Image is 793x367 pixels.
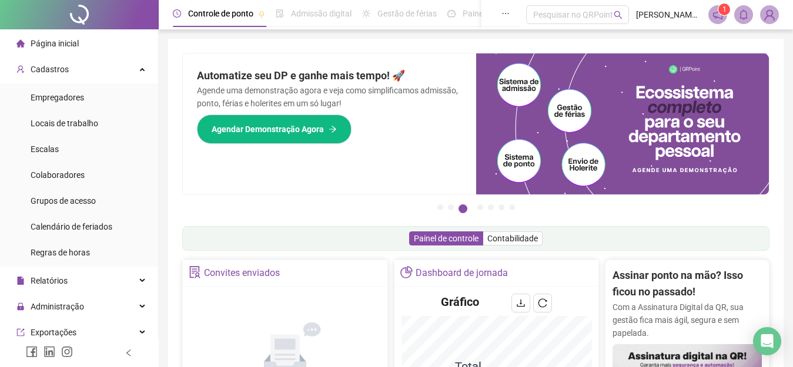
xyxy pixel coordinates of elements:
[188,9,253,18] span: Controle de ponto
[125,349,133,357] span: left
[476,53,769,194] img: banner%2Fd57e337e-a0d3-4837-9615-f134fc33a8e6.png
[718,4,730,15] sup: 1
[173,9,181,18] span: clock-circle
[501,9,510,18] span: ellipsis
[636,8,701,21] span: [PERSON_NAME] - ISM Telecom
[509,204,515,210] button: 7
[16,39,25,48] span: home
[291,9,352,18] span: Admissão digital
[31,276,68,285] span: Relatórios
[31,93,84,102] span: Empregadores
[16,302,25,311] span: lock
[258,11,265,18] span: pushpin
[31,302,84,311] span: Administração
[498,204,504,210] button: 6
[516,298,526,308] span: download
[487,234,538,243] span: Contabilidade
[614,11,623,19] span: search
[31,170,85,180] span: Colaboradores
[463,9,508,18] span: Painel do DP
[437,204,443,210] button: 1
[26,346,38,358] span: facebook
[414,234,479,243] span: Painel de controle
[761,6,778,23] img: 79314
[189,266,201,278] span: solution
[61,346,73,358] span: instagram
[477,204,483,210] button: 4
[44,346,55,358] span: linkedin
[31,222,112,231] span: Calendário de feriados
[613,301,762,339] p: Com a Assinatura Digital da QR, sua gestão fica mais ágil, segura e sem papelada.
[212,123,324,136] span: Agendar Demonstração Agora
[447,9,456,18] span: dashboard
[722,5,727,14] span: 1
[197,68,462,84] h2: Automatize seu DP e ganhe mais tempo! 🚀
[488,204,494,210] button: 5
[377,9,437,18] span: Gestão de férias
[16,65,25,73] span: user-add
[31,119,98,128] span: Locais de trabalho
[31,196,96,206] span: Grupos de acesso
[31,39,79,48] span: Página inicial
[276,9,284,18] span: file-done
[31,328,76,337] span: Exportações
[448,204,454,210] button: 2
[459,204,467,213] button: 3
[329,125,337,133] span: arrow-right
[31,65,69,74] span: Cadastros
[416,263,508,283] div: Dashboard de jornada
[738,9,749,20] span: bell
[197,115,352,144] button: Agendar Demonstração Agora
[753,327,781,355] div: Open Intercom Messenger
[204,263,280,283] div: Convites enviados
[613,267,762,301] h2: Assinar ponto na mão? Isso ficou no passado!
[441,294,479,310] h4: Gráfico
[16,277,25,285] span: file
[31,248,90,257] span: Regras de horas
[362,9,370,18] span: sun
[197,84,462,110] p: Agende uma demonstração agora e veja como simplificamos admissão, ponto, férias e holerites em um...
[16,328,25,336] span: export
[400,266,413,278] span: pie-chart
[712,9,723,20] span: notification
[538,298,547,308] span: reload
[31,144,59,154] span: Escalas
